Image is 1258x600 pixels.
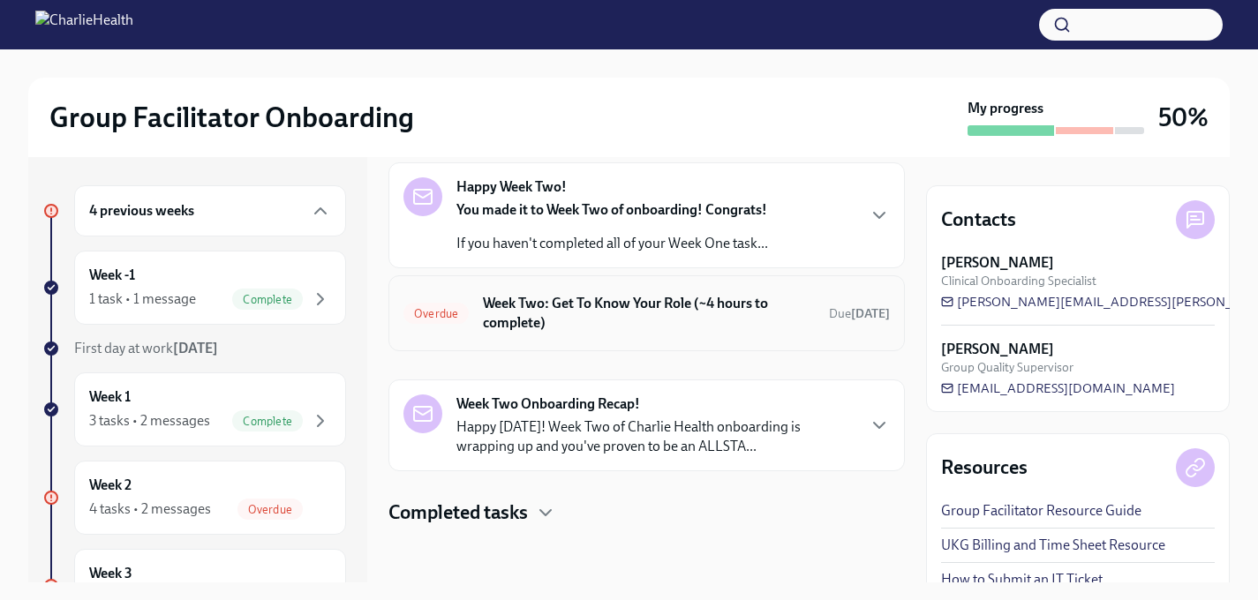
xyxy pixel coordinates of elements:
[941,570,1103,589] a: How to Submit an IT Ticket
[42,339,346,358] a: First day at work[DATE]
[42,251,346,325] a: Week -11 task • 1 messageComplete
[89,476,132,495] h6: Week 2
[1158,101,1209,133] h3: 50%
[851,306,890,321] strong: [DATE]
[89,289,196,309] div: 1 task • 1 message
[42,372,346,446] a: Week 13 tasks • 2 messagesComplete
[456,417,855,456] p: Happy [DATE]! Week Two of Charlie Health onboarding is wrapping up and you've proven to be an ALL...
[941,379,1175,397] a: [EMAIL_ADDRESS][DOMAIN_NAME]
[74,340,218,356] span: First day at work
[456,177,567,197] strong: Happy Week Two!
[89,387,131,407] h6: Week 1
[49,100,414,135] h2: Group Facilitator Onboarding
[89,564,132,583] h6: Week 3
[74,185,346,236] div: 4 previous weeks
[89,201,194,221] h6: 4 previous weeks
[173,340,218,356] strong: [DATE]
[968,99,1043,118] strong: My progress
[941,359,1073,376] span: Group Quality Supervisor
[35,11,133,39] img: CharlieHealth
[941,536,1165,555] a: UKG Billing and Time Sheet Resource
[403,307,469,320] span: Overdue
[941,501,1141,521] a: Group Facilitator Resource Guide
[941,273,1096,289] span: Clinical Onboarding Specialist
[388,499,528,526] h4: Completed tasks
[89,266,135,285] h6: Week -1
[42,461,346,535] a: Week 24 tasks • 2 messagesOverdue
[941,206,1016,233] h4: Contacts
[941,340,1054,359] strong: [PERSON_NAME]
[237,503,303,516] span: Overdue
[403,290,890,336] a: OverdueWeek Two: Get To Know Your Role (~4 hours to complete)Due[DATE]
[388,499,905,526] div: Completed tasks
[941,454,1028,481] h4: Resources
[232,293,303,306] span: Complete
[483,294,815,333] h6: Week Two: Get To Know Your Role (~4 hours to complete)
[89,499,211,519] div: 4 tasks • 2 messages
[941,253,1054,273] strong: [PERSON_NAME]
[89,411,210,431] div: 3 tasks • 2 messages
[829,305,890,322] span: September 1st, 2025 10:00
[456,394,640,414] strong: Week Two Onboarding Recap!
[829,306,890,321] span: Due
[232,415,303,428] span: Complete
[456,201,767,218] strong: You made it to Week Two of onboarding! Congrats!
[456,234,768,253] p: If you haven't completed all of your Week One task...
